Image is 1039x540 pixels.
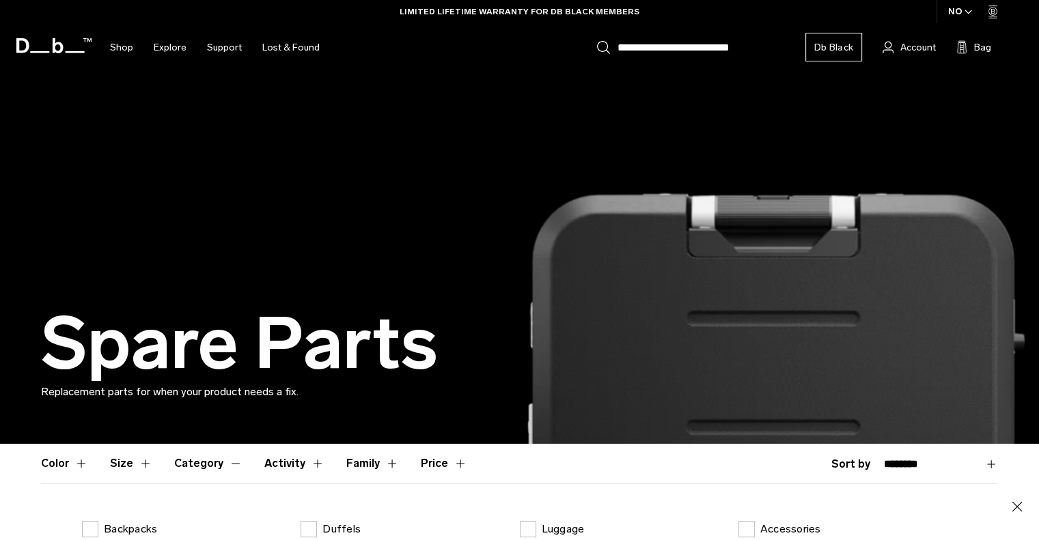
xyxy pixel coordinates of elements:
[100,23,330,72] nav: Main Navigation
[400,5,639,18] a: LIMITED LIFETIME WARRANTY FOR DB BLACK MEMBERS
[41,385,299,398] span: Replacement parts for when your product needs a fix.
[41,444,88,483] button: Toggle Filter
[421,444,467,483] button: Toggle Price
[264,444,324,483] button: Toggle Filter
[154,23,186,72] a: Explore
[900,40,936,55] span: Account
[110,444,152,483] button: Toggle Filter
[110,23,133,72] a: Shop
[974,40,991,55] span: Bag
[760,521,821,537] p: Accessories
[174,444,243,483] button: Toggle Filter
[104,521,157,537] p: Backpacks
[956,39,991,55] button: Bag
[207,23,242,72] a: Support
[346,444,399,483] button: Toggle Filter
[322,521,361,537] p: Duffels
[41,304,438,384] h1: Spare Parts
[805,33,862,61] a: Db Black
[262,23,320,72] a: Lost & Found
[883,39,936,55] a: Account
[542,521,585,537] p: Luggage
